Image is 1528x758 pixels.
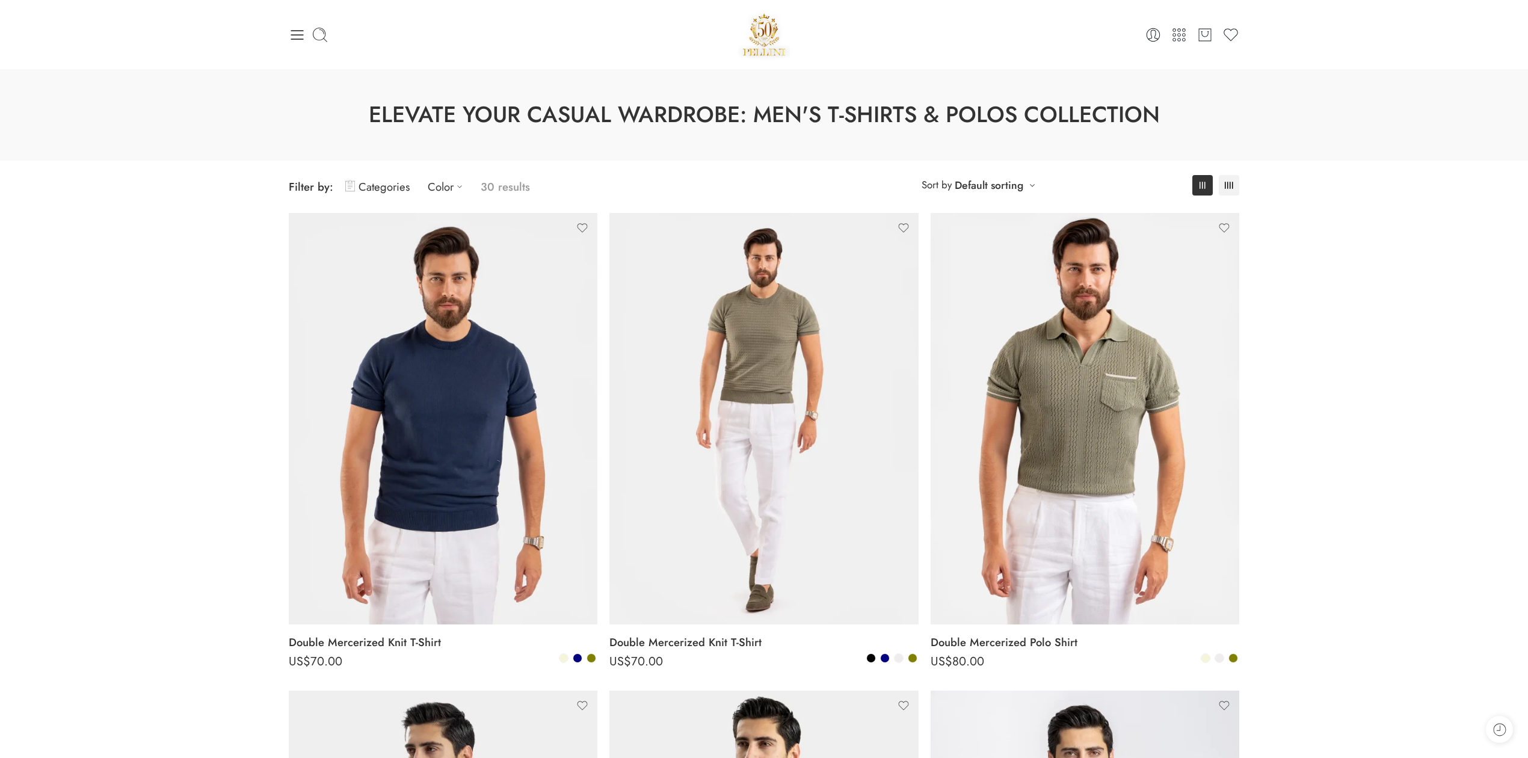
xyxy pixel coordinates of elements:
span: US$ [609,653,631,670]
a: Double Mercerized Knit T-Shirt [289,630,597,655]
a: Off-White [893,653,904,664]
bdi: 80.00 [931,653,984,670]
bdi: 70.00 [609,653,663,670]
a: Cart [1197,26,1213,43]
a: Off-White [1214,653,1225,664]
a: Beige [558,653,569,664]
a: Olive [907,653,918,664]
span: US$ [931,653,952,670]
span: Filter by: [289,179,333,195]
a: Navy [572,653,583,664]
a: Beige [1200,653,1211,664]
a: Categories [345,173,410,201]
a: Olive [586,653,597,664]
a: Login / Register [1145,26,1162,43]
a: Default sorting [955,177,1023,194]
a: Double Mercerized Polo Shirt [931,630,1239,655]
p: 30 results [481,173,530,201]
span: Sort by [922,175,952,195]
a: Olive [1228,653,1239,664]
a: Wishlist [1222,26,1239,43]
a: Color [428,173,469,201]
h1: Elevate Your Casual Wardrobe: Men's T-Shirts & Polos Collection [30,99,1498,131]
a: Navy [880,653,890,664]
bdi: 70.00 [289,653,342,670]
a: Black [866,653,876,664]
span: US$ [289,653,310,670]
img: Pellini [738,9,790,60]
a: Double Mercerized Knit T-Shirt [609,630,918,655]
a: Pellini - [738,9,790,60]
